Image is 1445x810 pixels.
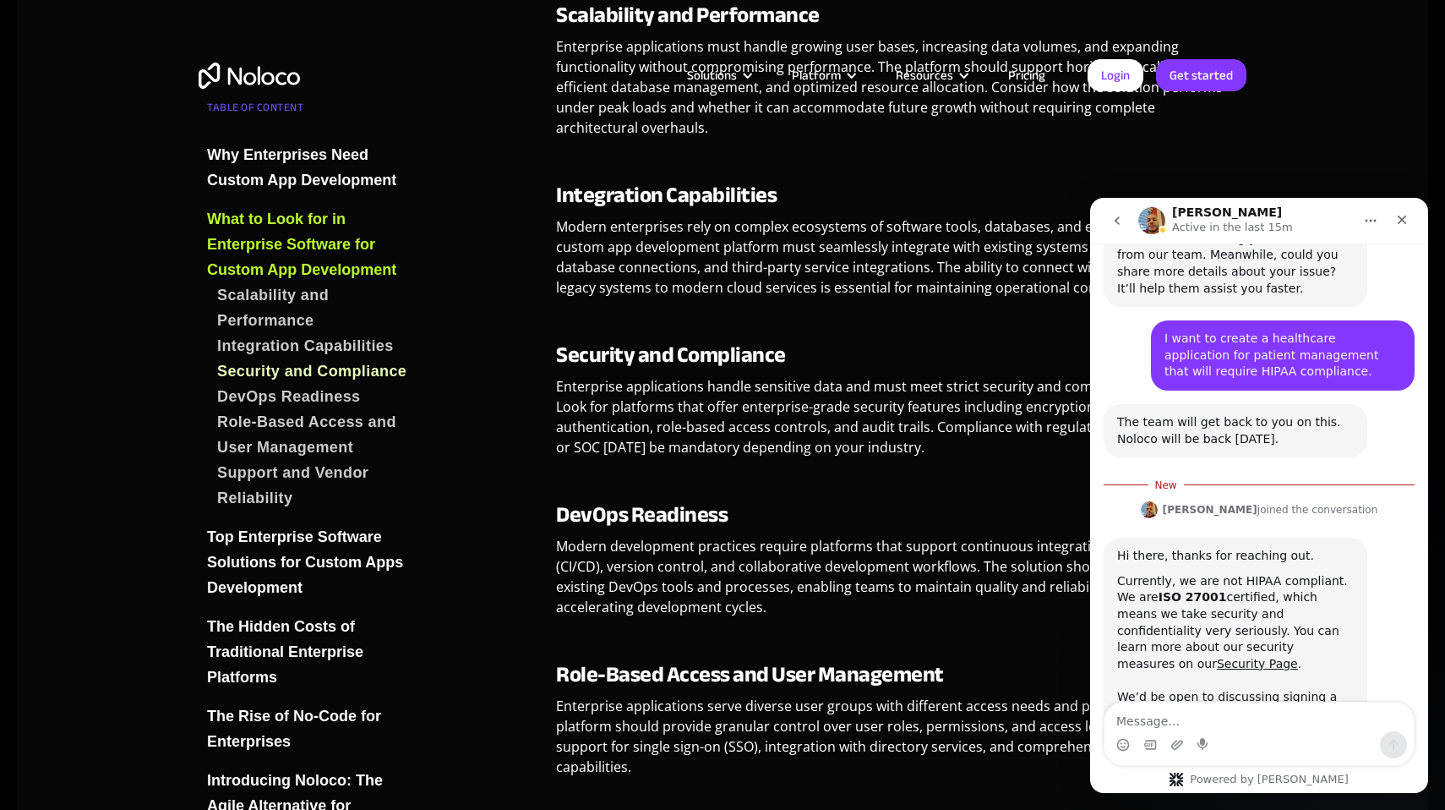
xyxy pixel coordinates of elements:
[207,142,412,193] a: Why Enterprises Need Custom App Development
[68,392,137,406] b: ISO 27001
[217,384,412,409] a: DevOps Readiness
[1156,59,1246,91] a: Get started
[771,64,875,86] div: Platform
[107,540,121,554] button: Start recording
[207,524,412,600] a: Top Enterprise Software Solutions for Custom Apps Development
[217,409,412,460] a: Role-Based Access and User Management
[127,459,208,473] a: Security Page
[199,63,300,89] a: home
[556,334,786,375] strong: Security and Compliance
[217,460,412,511] a: Support and Vendor Reliability
[27,350,264,367] div: Hi there, thanks for reaching out.
[217,358,412,384] a: Security and Compliance
[556,494,728,535] strong: DevOps Readiness
[875,64,987,86] div: Resources
[217,358,406,384] div: Security and Compliance
[217,333,412,358] a: Integration Capabilities
[556,536,1238,630] p: Modern development practices require platforms that support continuous integration and deployment...
[217,282,412,333] a: Scalability and Performance
[217,384,360,409] div: DevOps Readiness
[290,534,317,561] button: Send a message…
[217,333,394,358] div: Integration Capabilities
[666,64,771,86] div: Solutions
[27,375,264,491] div: Currently, we are not HIPAA compliant. We are certified, which means we take security and confide...
[207,703,412,754] a: The Rise of No-Code for Enterprises
[53,540,67,554] button: Gif picker
[556,696,1238,790] p: Enterprise applications serve diverse user groups with different access needs and permissions. Th...
[207,614,412,690] a: The Hidden Costs of Traditional Enterprise Platforms
[207,206,412,282] a: What to Look for in Enterprise Software for Custom App Development
[687,64,737,86] div: Solutions
[1090,198,1428,793] iframe: Intercom live chat
[556,376,1238,470] p: Enterprise applications handle sensitive data and must meet strict security and compliance requir...
[556,654,944,695] strong: Role-Based Access and User Management
[896,64,953,86] div: Resources
[14,340,324,638] div: Carlos says…
[14,505,324,534] textarea: Message…
[1088,59,1143,91] a: Login
[556,174,777,216] strong: Integration Capabilities
[987,64,1066,86] a: Pricing
[26,540,40,554] button: Emoji picker
[14,340,277,600] div: Hi there, thanks for reaching out.Currently, we are not HIPAA compliant. We areISO 27001certified...
[27,491,264,591] div: We’d be open to discussing signing a BAA to support HIPAA compliance. However, this would be part...
[80,540,94,554] button: Upload attachment
[792,64,841,86] div: Platform
[556,216,1238,310] p: Modern enterprises rely on complex ecosystems of software tools, databases, and external services...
